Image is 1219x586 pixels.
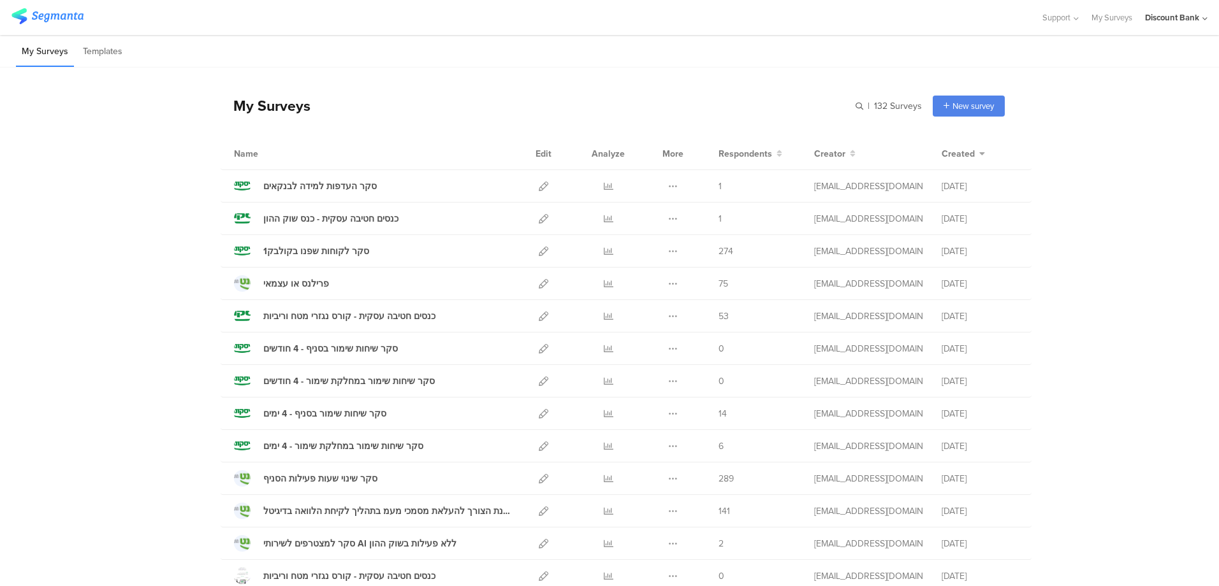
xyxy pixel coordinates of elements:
div: My Surveys [221,95,310,117]
div: More [659,138,687,169]
div: anat.gilad@dbank.co.il [814,375,923,388]
a: סקר שיחות שימור בסניף - 4 ימים [234,405,386,422]
div: סקר שיחות שימור במחלקת שימור - 4 ימים [263,439,423,453]
div: [DATE] [942,537,1018,550]
span: 1 [719,212,722,225]
div: Analyze [589,138,627,169]
div: סקר שינוי שעות פעילות הסניף [263,472,377,485]
button: Respondents [719,147,782,161]
div: Name [234,147,310,161]
span: New survey [953,100,994,112]
a: כנסים חטיבה עסקית - כנס שוק ההון [234,210,398,227]
div: hofit.refael@dbank.co.il [814,504,923,518]
span: 1 [719,180,722,193]
div: Discount Bank [1145,11,1199,24]
div: [DATE] [942,180,1018,193]
span: 132 Surveys [874,99,922,113]
div: anat.gilad@dbank.co.il [814,439,923,453]
li: Templates [77,37,128,67]
a: פרילנס או עצמאי [234,275,329,292]
span: Respondents [719,147,772,161]
div: [DATE] [942,310,1018,323]
div: [DATE] [942,472,1018,485]
a: סקר שיחות שימור במחלקת שימור - 4 חודשים [234,373,435,389]
button: Created [942,147,985,161]
div: סקר שיחות שימור בסניף - 4 חודשים [263,342,398,355]
div: anat.gilad@dbank.co.il [814,342,923,355]
a: כנסים חטיבה עסקית - קורס נגזרי מטח וריביות [234,308,435,324]
div: anat.gilad@dbank.co.il [814,212,923,225]
div: [DATE] [942,439,1018,453]
div: סקר שיחות שימור במחלקת שימור - 4 חודשים [263,375,435,388]
span: 0 [719,342,724,355]
div: hofit.refael@dbank.co.il [814,277,923,290]
li: My Surveys [16,37,74,67]
span: 53 [719,310,729,323]
span: 75 [719,277,728,290]
div: [DATE] [942,569,1018,583]
span: 274 [719,245,733,258]
a: סקר שיחות שימור בסניף - 4 חודשים [234,340,398,357]
div: [DATE] [942,375,1018,388]
span: Creator [814,147,845,161]
div: hofit.refael@dbank.co.il [814,537,923,550]
div: [DATE] [942,407,1018,420]
div: anat.gilad@dbank.co.il [814,310,923,323]
span: 2 [719,537,724,550]
div: בחינת הצורך להעלאת מסמכי מעמ בתהליך לקיחת הלוואה בדיגיטל [263,504,511,518]
a: סקר לקוחות שפנו בקולבק1 [234,243,369,259]
a: בחינת הצורך להעלאת מסמכי מעמ בתהליך לקיחת הלוואה בדיגיטל [234,503,511,519]
div: [DATE] [942,245,1018,258]
span: 141 [719,504,730,518]
span: Support [1042,11,1070,24]
div: סקר למצטרפים לשירותי AI ללא פעילות בשוק ההון [263,537,456,550]
div: פרילנס או עצמאי [263,277,329,290]
div: כנסים חטיבה עסקית - כנס שוק ההון [263,212,398,225]
div: [DATE] [942,212,1018,225]
div: [DATE] [942,342,1018,355]
div: hofit.refael@dbank.co.il [814,180,923,193]
div: סקר שיחות שימור בסניף - 4 ימים [263,407,386,420]
div: hofit.refael@dbank.co.il [814,472,923,485]
span: 0 [719,375,724,388]
span: 14 [719,407,727,420]
div: Edit [530,138,557,169]
span: Created [942,147,975,161]
div: כנסים חטיבה עסקית - קורס נגזרי מטח וריביות [263,310,435,323]
button: Creator [814,147,856,161]
img: segmanta logo [11,8,84,24]
a: סקר שינוי שעות פעילות הסניף [234,470,377,487]
a: סקר שיחות שימור במחלקת שימור - 4 ימים [234,438,423,454]
div: [DATE] [942,504,1018,518]
div: eden.nabet@dbank.co.il [814,245,923,258]
div: [DATE] [942,277,1018,290]
a: כנסים חטיבה עסקית - קורס נגזרי מטח וריביות [234,568,435,584]
span: | [866,99,872,113]
div: סקר לקוחות שפנו בקולבק1 [263,245,369,258]
div: כנסים חטיבה עסקית - קורס נגזרי מטח וריביות [263,569,435,583]
div: סקר העדפות למידה לבנקאים [263,180,377,193]
a: סקר למצטרפים לשירותי AI ללא פעילות בשוק ההון [234,535,456,552]
span: 289 [719,472,734,485]
span: 6 [719,439,724,453]
a: סקר העדפות למידה לבנקאים [234,178,377,194]
div: anat.gilad@dbank.co.il [814,407,923,420]
span: 0 [719,569,724,583]
div: anat.gilad@dbank.co.il [814,569,923,583]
